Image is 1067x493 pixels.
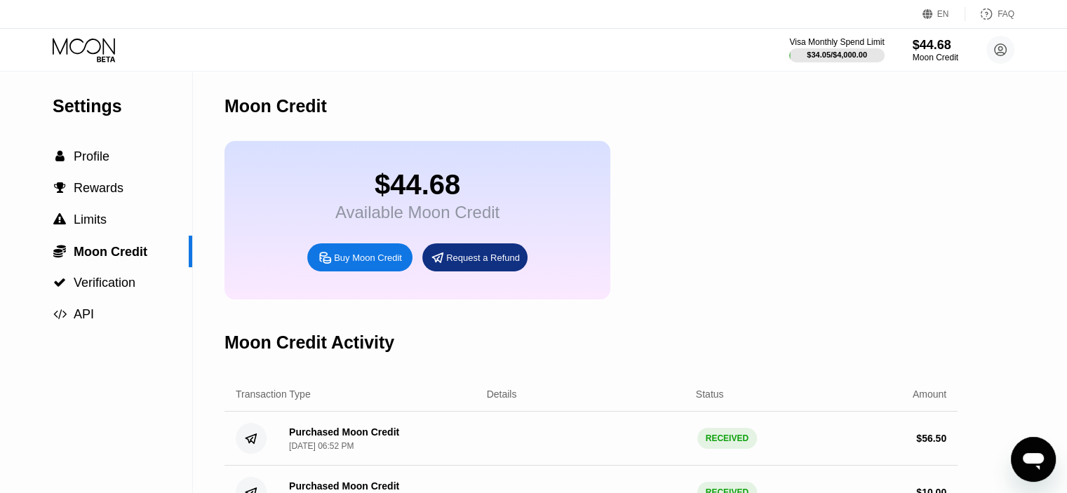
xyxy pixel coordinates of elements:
div: $44.68 [335,169,499,201]
div: Transaction Type [236,389,311,400]
div: Available Moon Credit [335,203,499,222]
div: Moon Credit [913,53,958,62]
div: EN [922,7,965,21]
span:  [53,276,66,289]
span:  [53,213,66,226]
div: FAQ [998,9,1014,19]
div:  [53,276,67,289]
div:  [53,150,67,163]
span: Moon Credit [74,245,147,259]
span: Profile [74,149,109,163]
div: Buy Moon Credit [334,252,402,264]
div: $44.68Moon Credit [913,38,958,62]
div: Purchased Moon Credit [289,426,399,438]
div: EN [937,9,949,19]
div: FAQ [965,7,1014,21]
div: Details [487,389,517,400]
span: API [74,307,94,321]
div:  [53,213,67,226]
div: Status [696,389,724,400]
div: Moon Credit [224,96,327,116]
div: Request a Refund [446,252,520,264]
div: Visa Monthly Spend Limit$34.05/$4,000.00 [789,37,884,62]
div: Moon Credit Activity [224,332,394,353]
div: [DATE] 06:52 PM [289,441,354,451]
div: $34.05 / $4,000.00 [807,50,867,59]
div: RECEIVED [697,428,757,449]
div: Request a Refund [422,243,528,271]
div: $44.68 [913,38,958,53]
span:  [55,150,65,163]
div: Amount [913,389,946,400]
span: Rewards [74,181,123,195]
div: $ 56.50 [916,433,946,444]
span:  [53,308,67,320]
div:  [53,182,67,194]
span:  [53,244,66,258]
span: Verification [74,276,135,290]
div:  [53,244,67,258]
span: Limits [74,212,107,227]
div: Buy Moon Credit [307,243,412,271]
div: Visa Monthly Spend Limit [789,37,884,47]
div: Settings [53,96,192,116]
span:  [54,182,66,194]
div: Purchased Moon Credit [289,480,399,492]
iframe: Button to launch messaging window, conversation in progress [1011,437,1056,482]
